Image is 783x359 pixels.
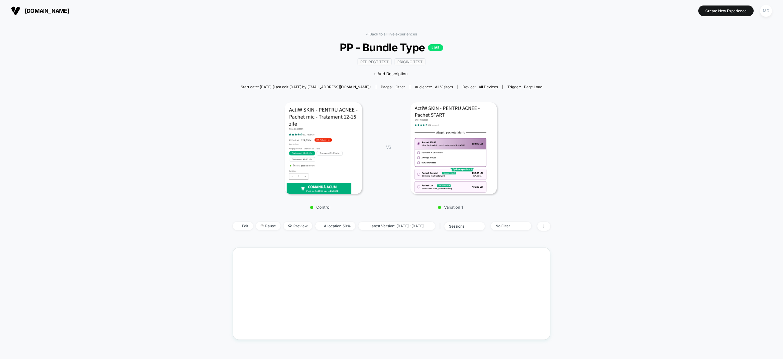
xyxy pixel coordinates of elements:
[233,222,253,230] span: Edit
[458,85,503,89] span: Device:
[495,224,520,228] div: No Filter
[435,85,453,89] span: All Visitors
[507,85,542,89] div: Trigger:
[249,41,534,54] span: PP - Bundle Type
[397,205,504,210] p: Variation 1
[386,145,391,150] span: VS
[449,224,473,229] div: sessions
[241,85,371,89] span: Start date: [DATE] (Last edit [DATE] by [EMAIL_ADDRESS][DOMAIN_NAME])
[373,71,408,77] span: + Add Description
[760,5,772,17] div: MD
[428,44,443,51] p: LIVE
[267,205,374,210] p: Control
[256,222,280,230] span: Pause
[395,85,405,89] span: other
[524,85,542,89] span: Page Load
[261,224,264,227] img: end
[395,58,425,65] span: Pricing Test
[698,5,754,16] button: Create New Experience
[415,85,453,89] div: Audience:
[285,102,362,194] img: Control main
[366,32,417,36] a: < Back to all live experiences
[284,222,312,230] span: Preview
[758,5,774,17] button: MD
[358,222,435,230] span: Latest Version: [DATE] - [DATE]
[410,102,497,194] img: Variation 1 main
[358,58,391,65] span: Redirect Test
[11,6,20,15] img: Visually logo
[438,222,444,231] span: |
[381,85,405,89] div: Pages:
[315,222,355,230] span: Allocation: 50%
[9,6,71,16] button: [DOMAIN_NAME]
[479,85,498,89] span: all devices
[25,8,69,14] span: [DOMAIN_NAME]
